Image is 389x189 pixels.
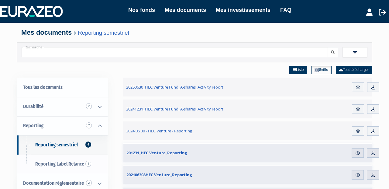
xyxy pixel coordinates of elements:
[280,6,291,14] a: FAQ
[123,78,280,96] a: 20250630_HEC Venture Fund_A-shares_Activity report
[123,166,280,184] a: 202106308HEC Venture_Reporting
[23,123,43,128] span: Reporting
[17,135,108,155] a: Reporting semestriel6
[17,155,108,174] a: Reporting Label Relance1
[78,30,129,36] a: Reporting semestriel
[35,142,78,148] span: Reporting semestriel
[126,150,187,156] span: 201231_HEC Venture_Reporting
[311,66,332,74] a: Grille
[355,85,361,90] img: eye.svg
[35,161,84,167] span: Reporting Label Relance
[21,29,368,36] h4: Mes documents
[355,150,360,156] img: eye.svg
[126,128,192,134] span: 2024 06 30 - HEC Venture - Reporting
[86,103,92,109] span: 2
[370,172,376,178] img: download.svg
[123,100,280,118] a: 20241231_HEC Venture Fund_A-shares_Activity report
[86,122,92,128] span: 7
[23,180,84,186] span: Documentation règlementaire
[370,107,376,112] img: download.svg
[85,161,91,167] span: 1
[126,172,192,177] span: 202106308HEC Venture_Reporting
[355,128,361,134] img: eye.svg
[370,85,376,90] img: download.svg
[85,142,91,148] span: 6
[216,6,270,14] a: Mes investissements
[315,68,319,72] img: grid.svg
[23,103,43,109] span: Durabilité
[86,180,92,186] span: 2
[123,121,280,140] a: 2024 06 30 - HEC Venture - Reporting
[17,78,108,97] a: Tous les documents
[370,128,376,134] img: download.svg
[17,116,108,135] a: Reporting 7
[123,144,280,162] a: 201231_HEC Venture_Reporting
[355,107,361,112] img: eye.svg
[352,50,358,55] img: filter.svg
[22,47,328,57] input: Recherche
[128,6,155,14] a: Nos fonds
[165,6,206,14] a: Mes documents
[289,66,307,74] a: Liste
[126,106,223,112] span: 20241231_HEC Venture Fund_A-shares_Activity report
[336,66,372,74] a: Tout télécharger
[370,150,376,156] img: download.svg
[355,172,360,178] img: eye.svg
[17,97,108,116] a: Durabilité 2
[126,84,223,90] span: 20250630_HEC Venture Fund_A-shares_Activity report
